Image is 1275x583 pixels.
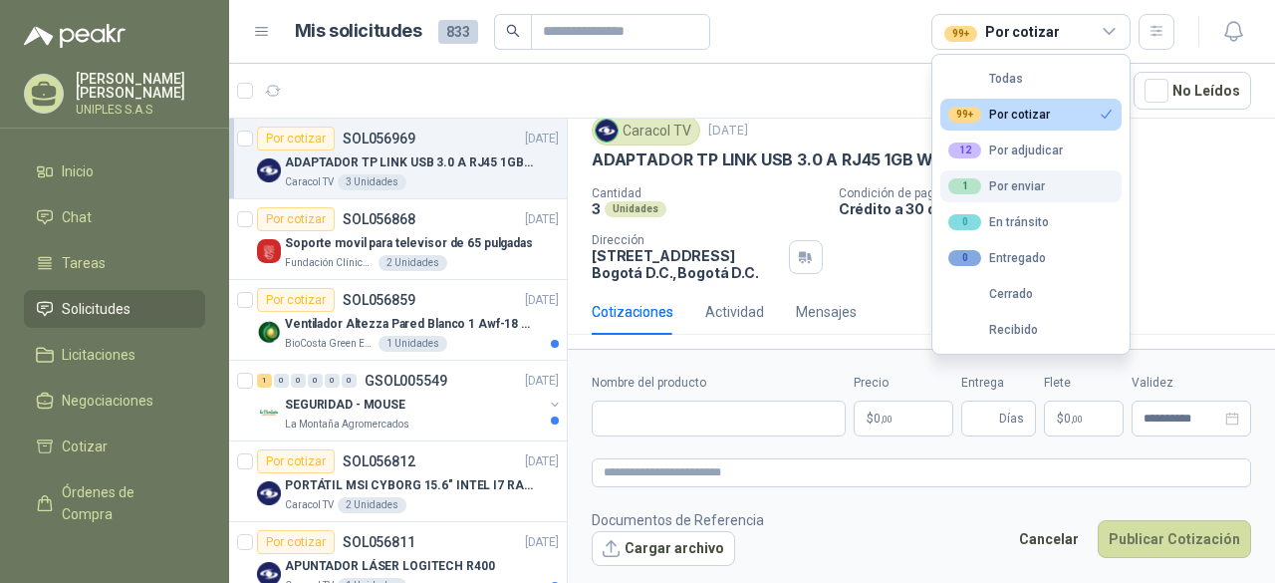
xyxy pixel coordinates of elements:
a: Negociaciones [24,382,205,420]
span: Tareas [62,252,106,274]
a: Tareas [24,244,205,282]
label: Entrega [961,374,1036,393]
div: Por cotizar [257,530,335,554]
span: $ [1057,413,1064,425]
img: Company Logo [257,401,281,425]
p: [DATE] [525,291,559,310]
span: Chat [62,206,92,228]
p: [DATE] [525,533,559,552]
span: 833 [438,20,478,44]
p: GSOL005549 [365,374,447,388]
a: Inicio [24,152,205,190]
p: UNIPLES S.A.S [76,104,205,116]
p: $0,00 [854,401,953,437]
span: Órdenes de Compra [62,481,186,525]
p: PORTÁTIL MSI CYBORG 15.6" INTEL I7 RAM 32GB - 1 TB / Nvidia GeForce RTX 4050 [285,476,533,495]
p: [STREET_ADDRESS] Bogotá D.C. , Bogotá D.C. [592,247,781,281]
img: Company Logo [257,481,281,505]
p: BioCosta Green Energy S.A.S [285,336,375,352]
button: 12Por adjudicar [940,135,1122,166]
div: Por cotizar [257,449,335,473]
p: Ventilador Altezza Pared Blanco 1 Awf-18 Pro Balinera [285,315,533,334]
span: Días [999,402,1024,436]
div: En tránsito [948,214,1049,230]
div: Recibido [948,323,1038,337]
div: 2 Unidades [338,497,406,513]
p: SOL056811 [343,535,415,549]
a: Por cotizarSOL056969[DATE] Company LogoADAPTADOR TP LINK USB 3.0 A RJ45 1GB WINDOWSCaracol TV3 Un... [229,119,567,199]
p: Caracol TV [285,497,334,513]
button: Todas [940,63,1122,95]
p: Condición de pago [839,186,1267,200]
div: 0 [325,374,340,388]
button: Recibido [940,314,1122,346]
div: Por adjudicar [948,143,1063,158]
div: 99+ [948,107,981,123]
p: SOL056859 [343,293,415,307]
p: $ 0,00 [1044,401,1124,437]
p: Dirección [592,233,781,247]
button: 99+Por cotizar [940,99,1122,131]
div: Por cotizar [948,107,1050,123]
label: Nombre del producto [592,374,846,393]
div: Por cotizar [257,127,335,150]
button: Cerrado [940,278,1122,310]
img: Company Logo [596,120,618,142]
div: 0 [274,374,289,388]
div: Mensajes [796,301,857,323]
img: Company Logo [257,320,281,344]
img: Company Logo [257,239,281,263]
div: 99+ [944,26,977,42]
div: Actividad [705,301,764,323]
button: 1Por enviar [940,170,1122,202]
div: 1 [948,178,981,194]
div: Entregado [948,250,1046,266]
div: Por cotizar [257,288,335,312]
div: Unidades [605,201,666,217]
p: Fundación Clínica Shaio [285,255,375,271]
p: [PERSON_NAME] [PERSON_NAME] [76,72,205,100]
div: Por cotizar [944,21,1059,43]
p: Cantidad [592,186,823,200]
p: Soporte movil para televisor de 65 pulgadas [285,234,533,253]
p: SOL056812 [343,454,415,468]
label: Precio [854,374,953,393]
div: 2 Unidades [379,255,447,271]
span: ,00 [881,414,892,425]
p: [DATE] [525,210,559,229]
p: [DATE] [525,372,559,391]
button: Cargar archivo [592,531,735,567]
div: Por cotizar [257,207,335,231]
span: Cotizar [62,436,108,457]
div: 0 [342,374,357,388]
span: Licitaciones [62,344,135,366]
p: Crédito a 30 días [839,200,1267,217]
a: Solicitudes [24,290,205,328]
a: Cotizar [24,428,205,465]
span: 0 [874,413,892,425]
div: 3 Unidades [338,174,406,190]
p: [DATE] [525,452,559,471]
a: Chat [24,198,205,236]
div: 1 [257,374,272,388]
p: Documentos de Referencia [592,509,764,531]
p: APUNTADOR LÁSER LOGITECH R400 [285,557,495,576]
button: Publicar Cotización [1098,520,1251,558]
span: Inicio [62,160,94,182]
div: 0 [308,374,323,388]
span: 0 [1064,413,1083,425]
button: Cancelar [1008,520,1090,558]
p: ADAPTADOR TP LINK USB 3.0 A RJ45 1GB WINDOWS [285,153,533,172]
p: 3 [592,200,601,217]
div: 0 [291,374,306,388]
p: [DATE] [708,122,748,141]
img: Company Logo [257,158,281,182]
a: Órdenes de Compra [24,473,205,533]
div: Cerrado [948,287,1033,301]
span: ,00 [1071,414,1083,425]
a: Licitaciones [24,336,205,374]
div: 12 [948,143,981,158]
div: Caracol TV [592,116,700,146]
p: Caracol TV [285,174,334,190]
span: search [506,24,520,38]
